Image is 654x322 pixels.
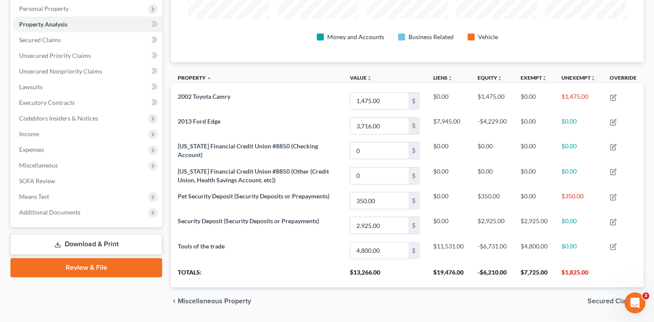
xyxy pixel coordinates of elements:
a: Lawsuits [12,79,162,95]
a: Property expand_less [178,74,212,81]
span: Unsecured Nonpriority Claims [19,67,102,75]
span: Additional Documents [19,208,80,216]
span: Expenses [19,146,44,153]
span: [US_STATE] Financial Credit Union #8850 (Other (Credit Union, Health Savings Account, etc)) [178,168,329,184]
span: Means Test [19,193,49,200]
td: $0.00 [426,213,471,238]
span: Security Deposit (Security Deposits or Prepayments) [178,217,319,225]
i: unfold_more [591,76,596,81]
td: $0.00 [471,163,514,188]
a: Exemptunfold_more [521,74,547,81]
input: 0.00 [350,93,408,109]
td: $2,925.00 [471,213,514,238]
span: Secured Claims [588,298,637,305]
a: Review & File [10,258,162,277]
span: Secured Claims [19,36,61,44]
th: $19,476.00 [426,263,471,287]
td: $0.00 [426,188,471,213]
td: $0.00 [554,138,603,163]
td: -$6,731.00 [471,238,514,263]
span: Tools of the trade [178,242,225,250]
i: unfold_more [497,76,502,81]
div: Money and Accounts [327,33,384,41]
td: $2,925.00 [514,213,554,238]
i: unfold_more [448,76,453,81]
div: $ [408,168,419,184]
th: $13,266.00 [343,263,426,287]
td: $0.00 [426,88,471,113]
td: $0.00 [514,163,554,188]
th: Override [603,69,644,89]
span: SOFA Review [19,177,55,184]
i: unfold_more [367,76,372,81]
th: $7,725.00 [514,263,554,287]
div: $ [408,217,419,234]
a: Valueunfold_more [350,74,372,81]
td: $0.00 [554,213,603,238]
td: $1,475.00 [471,88,514,113]
span: Unsecured Priority Claims [19,52,91,59]
a: SOFA Review [12,173,162,189]
td: $11,531.00 [426,238,471,263]
th: -$6,210.00 [471,263,514,287]
span: 2013 Ford Edge [178,117,220,125]
th: Totals: [171,263,343,287]
td: $350.00 [554,188,603,213]
a: Executory Contracts [12,95,162,111]
td: $0.00 [514,88,554,113]
a: Unsecured Priority Claims [12,48,162,64]
span: [US_STATE] Financial Credit Union #8850 (Checking Account) [178,142,318,158]
a: Download & Print [10,234,162,255]
td: $0.00 [514,114,554,138]
td: $1,475.00 [554,88,603,113]
span: 3 [642,292,649,299]
a: Unsecured Nonpriority Claims [12,64,162,79]
td: $0.00 [514,138,554,163]
th: $1,825.00 [554,263,603,287]
input: 0.00 [350,142,408,159]
span: Property Analysis [19,20,67,28]
div: $ [408,93,419,109]
div: $ [408,192,419,209]
div: Business Related [408,33,454,41]
a: Liensunfold_more [433,74,453,81]
iframe: Intercom live chat [624,292,645,313]
td: $0.00 [554,238,603,263]
input: 0.00 [350,217,408,234]
td: $350.00 [471,188,514,213]
i: unfold_more [542,76,547,81]
span: Lawsuits [19,83,43,91]
td: $0.00 [426,163,471,188]
button: Secured Claims chevron_right [588,298,644,305]
input: 0.00 [350,168,408,184]
div: $ [408,242,419,259]
span: Executory Contracts [19,99,75,106]
td: $4,800.00 [514,238,554,263]
span: Miscellaneous [19,161,58,169]
td: -$4,229.00 [471,114,514,138]
td: $0.00 [426,138,471,163]
div: Vehicle [478,33,498,41]
td: $0.00 [554,114,603,138]
td: $0.00 [514,188,554,213]
td: $0.00 [554,163,603,188]
i: chevron_left [171,298,178,305]
input: 0.00 [350,242,408,259]
input: 0.00 [350,192,408,209]
td: $0.00 [471,138,514,163]
span: Miscellaneous Property [178,298,251,305]
td: $7,945.00 [426,114,471,138]
span: Income [19,130,39,138]
i: expand_less [206,76,212,81]
div: $ [408,142,419,159]
a: Secured Claims [12,32,162,48]
button: chevron_left Miscellaneous Property [171,298,251,305]
a: Unexemptunfold_more [561,74,596,81]
span: Codebtors Insiders & Notices [19,114,98,122]
span: Pet Security Deposit (Security Deposits or Prepayments) [178,192,329,200]
span: 2002 Toyota Camry [178,93,230,100]
div: $ [408,117,419,134]
span: Personal Property [19,5,69,12]
a: Property Analysis [12,17,162,32]
a: Equityunfold_more [478,74,502,81]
